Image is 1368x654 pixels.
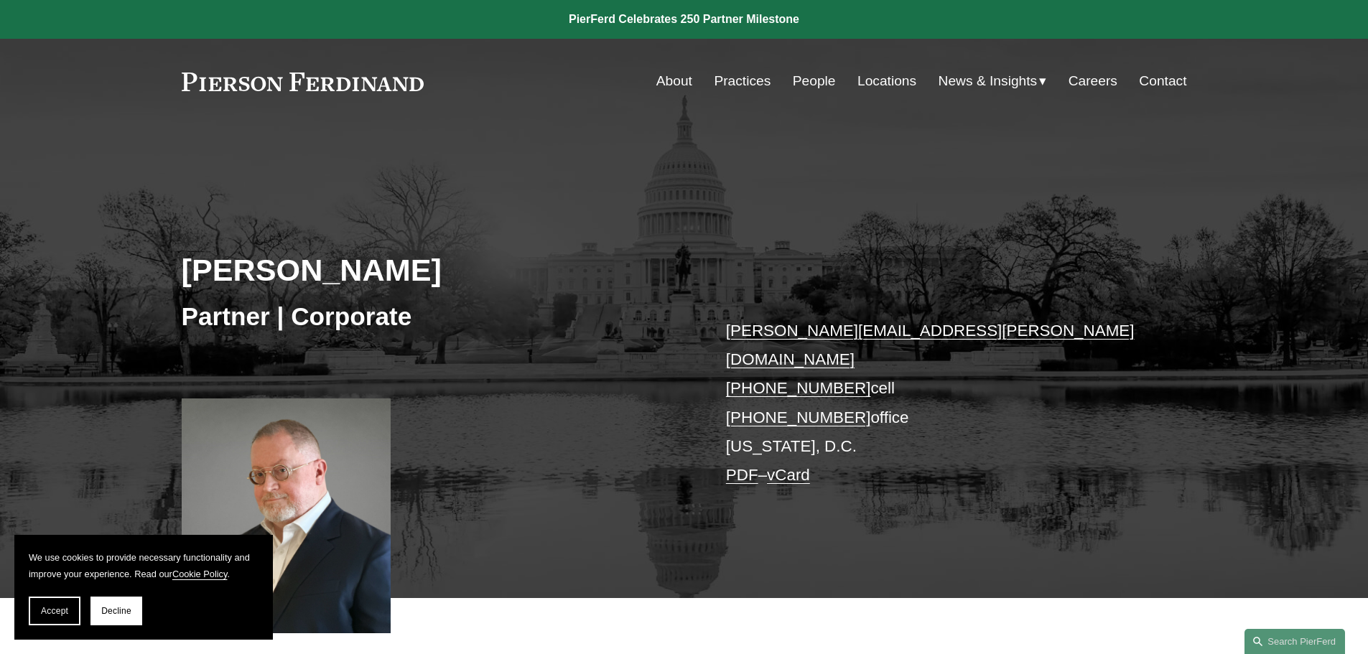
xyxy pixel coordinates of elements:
a: Search this site [1244,629,1345,654]
button: Accept [29,597,80,625]
span: Accept [41,606,68,616]
a: Contact [1139,67,1186,95]
button: Decline [90,597,142,625]
a: Cookie Policy [172,569,228,579]
a: [PHONE_NUMBER] [726,379,871,397]
a: About [656,67,692,95]
p: We use cookies to provide necessary functionality and improve your experience. Read our . [29,549,259,582]
a: Locations [857,67,916,95]
a: PDF [726,466,758,484]
a: Careers [1069,67,1117,95]
section: Cookie banner [14,535,273,640]
p: cell office [US_STATE], D.C. – [726,317,1145,490]
h2: [PERSON_NAME] [182,251,684,289]
span: Decline [101,606,131,616]
a: vCard [767,466,810,484]
a: Practices [714,67,771,95]
a: [PERSON_NAME][EMAIL_ADDRESS][PERSON_NAME][DOMAIN_NAME] [726,322,1135,368]
a: folder dropdown [939,67,1047,95]
h3: Partner | Corporate [182,301,684,332]
a: [PHONE_NUMBER] [726,408,871,426]
span: News & Insights [939,69,1038,94]
a: People [793,67,836,95]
